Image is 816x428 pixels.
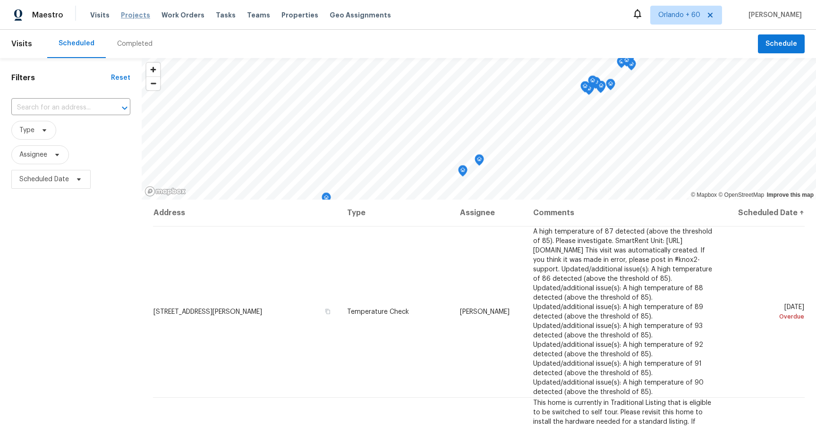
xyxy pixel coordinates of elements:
[142,58,816,200] canvas: Map
[11,73,111,83] h1: Filters
[323,307,332,316] button: Copy Address
[19,175,69,184] span: Scheduled Date
[347,309,409,315] span: Temperature Check
[340,200,452,226] th: Type
[161,10,204,20] span: Work Orders
[767,192,814,198] a: Improve this map
[121,10,150,20] span: Projects
[32,10,63,20] span: Maestro
[460,309,510,315] span: [PERSON_NAME]
[146,63,160,76] button: Zoom in
[111,73,130,83] div: Reset
[533,228,712,395] span: A high temperature of 87 detected (above the threshold of 85). Please investigate. SmartRent Unit...
[146,76,160,90] button: Zoom out
[758,34,805,54] button: Schedule
[281,10,318,20] span: Properties
[729,304,804,321] span: [DATE]
[330,10,391,20] span: Geo Assignments
[475,154,484,169] div: Map marker
[19,126,34,135] span: Type
[691,192,717,198] a: Mapbox
[588,76,597,90] div: Map marker
[19,150,47,159] span: Assignee
[153,309,262,315] span: [STREET_ADDRESS][PERSON_NAME]
[526,200,721,226] th: Comments
[118,101,131,115] button: Open
[658,10,700,20] span: Orlando + 60
[765,38,797,50] span: Schedule
[596,81,606,95] div: Map marker
[580,81,590,96] div: Map marker
[117,39,153,49] div: Completed
[458,165,467,180] div: Map marker
[606,79,615,93] div: Map marker
[216,12,236,18] span: Tasks
[322,193,331,207] div: Map marker
[144,186,186,197] a: Mapbox homepage
[452,200,526,226] th: Assignee
[11,101,104,115] input: Search for an address...
[617,57,626,71] div: Map marker
[622,55,631,70] div: Map marker
[153,200,340,226] th: Address
[745,10,802,20] span: [PERSON_NAME]
[59,39,94,48] div: Scheduled
[729,312,804,321] div: Overdue
[721,200,805,226] th: Scheduled Date ↑
[621,51,631,66] div: Map marker
[11,34,32,54] span: Visits
[247,10,270,20] span: Teams
[718,192,764,198] a: OpenStreetMap
[90,10,110,20] span: Visits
